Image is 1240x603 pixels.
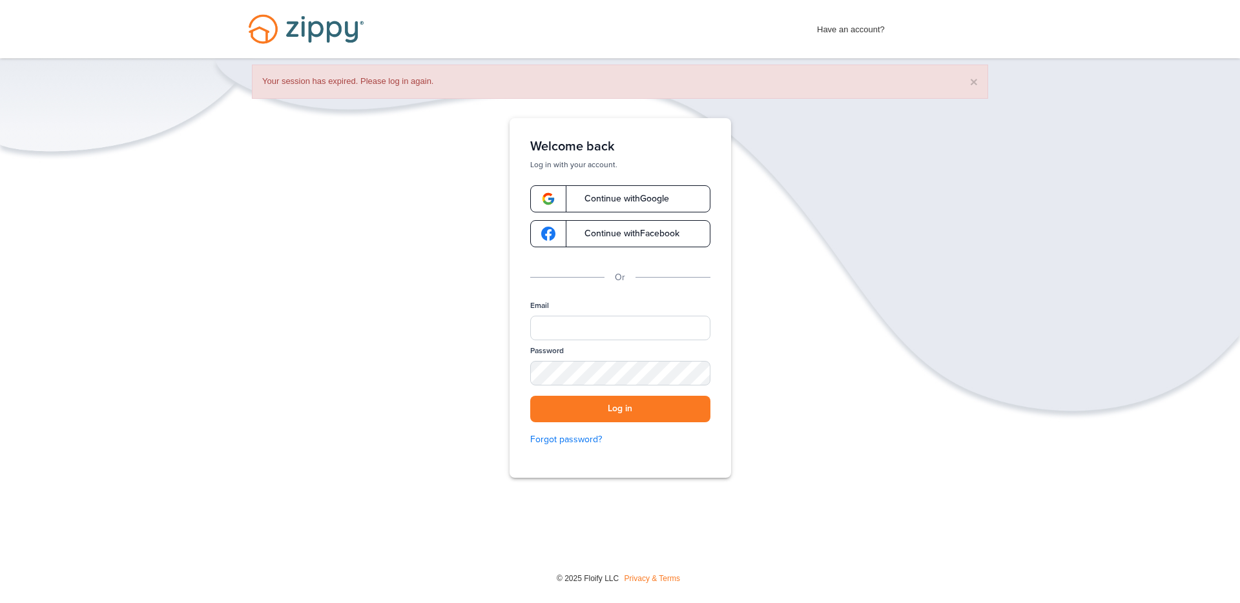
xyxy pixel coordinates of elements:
[530,159,710,170] p: Log in with your account.
[572,229,679,238] span: Continue with Facebook
[817,16,885,37] span: Have an account?
[572,194,669,203] span: Continue with Google
[530,396,710,422] button: Log in
[530,361,710,385] input: Password
[530,185,710,212] a: google-logoContinue withGoogle
[530,220,710,247] a: google-logoContinue withFacebook
[530,300,549,311] label: Email
[252,65,988,99] div: Your session has expired. Please log in again.
[625,574,680,583] a: Privacy & Terms
[970,75,978,88] button: ×
[615,271,625,285] p: Or
[541,192,555,206] img: google-logo
[530,316,710,340] input: Email
[557,574,619,583] span: © 2025 Floify LLC
[530,345,564,356] label: Password
[541,227,555,241] img: google-logo
[530,139,710,154] h1: Welcome back
[530,433,710,447] a: Forgot password?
